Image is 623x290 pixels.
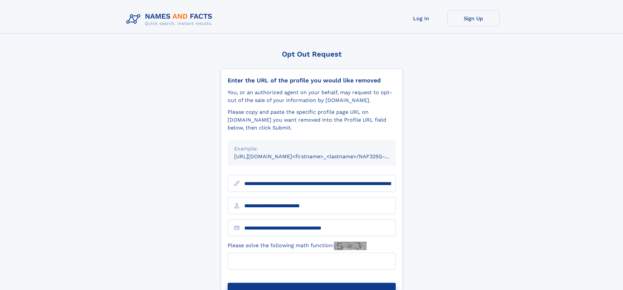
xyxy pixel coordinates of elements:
a: Sign Up [447,10,500,26]
div: Please copy and paste the specific profile page URL on [DOMAIN_NAME] you want removed into the Pr... [228,108,396,132]
div: Opt Out Request [221,50,403,58]
label: Please solve the following math function: [228,242,367,250]
div: You, or an authorized agent on your behalf, may request to opt-out of the sale of your informatio... [228,89,396,104]
div: Example: [234,145,389,153]
a: Log In [395,10,447,26]
small: [URL][DOMAIN_NAME]<firstname>_<lastname>/NAF325G-xxxxxxxx [234,153,408,160]
img: Logo Names and Facts [124,10,218,28]
div: Enter the URL of the profile you would like removed [228,77,396,84]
